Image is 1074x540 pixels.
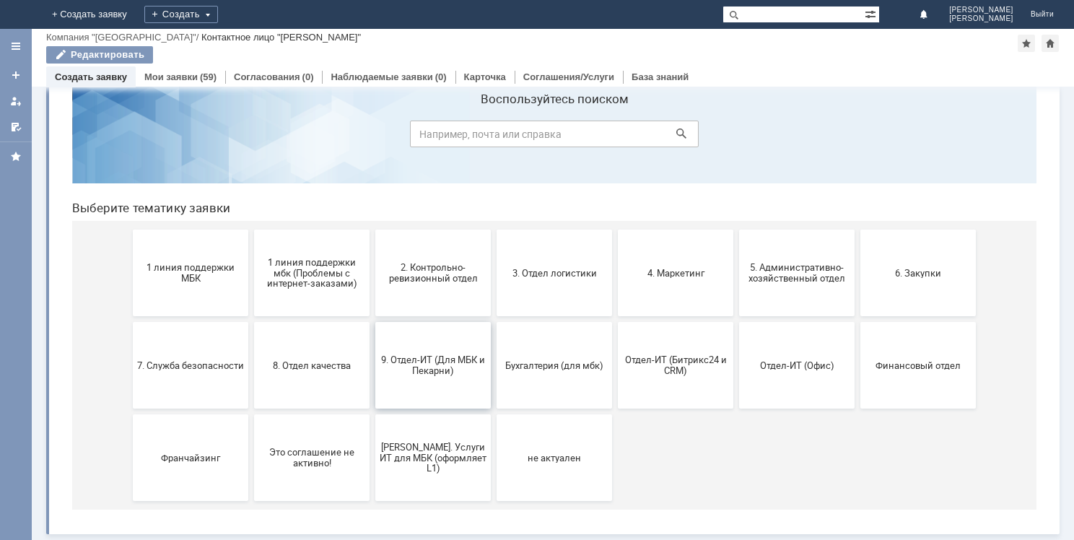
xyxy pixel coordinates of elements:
[800,266,915,352] button: Финансовый отдел
[319,206,426,227] span: 2. Контрольно-ревизионный отдел
[562,298,668,320] span: Отдел-ИТ (Битрикс24 и CRM)
[198,200,305,232] span: 1 линия поддержки мбк (Проблемы с интернет-заказами)
[678,266,794,352] button: Отдел-ИТ (Офис)
[865,6,879,20] span: Расширенный поиск
[800,173,915,260] button: 6. Закупки
[440,396,547,406] span: не актуален
[55,71,127,82] a: Создать заявку
[4,64,27,87] a: Создать заявку
[77,303,183,314] span: 7. Служба безопасности
[319,298,426,320] span: 9. Отдел-ИТ (Для МБК и Пекарни)
[804,211,911,222] span: 6. Закупки
[632,71,689,82] a: База знаний
[200,71,217,82] div: (59)
[201,32,361,43] div: Контактное лицо "[PERSON_NAME]"
[1042,35,1059,52] div: Сделать домашней страницей
[1018,35,1035,52] div: Добавить в избранное
[193,266,309,352] button: 8. Отдел качества
[678,173,794,260] button: 5. Административно-хозяйственный отдел
[436,266,551,352] button: Бухгалтерия (для мбк)
[315,173,430,260] button: 2. Контрольно-ревизионный отдел
[144,71,198,82] a: Мои заявки
[4,116,27,139] a: Мои согласования
[949,6,1013,14] span: [PERSON_NAME]
[683,303,790,314] span: Отдел-ИТ (Офис)
[4,90,27,113] a: Мои заявки
[234,71,300,82] a: Согласования
[440,211,547,222] span: 3. Отдел логистики
[46,32,201,43] div: /
[72,358,188,445] button: Франчайзинг
[436,173,551,260] button: 3. Отдел логистики
[72,173,188,260] button: 1 линия поддержки МБК
[77,396,183,406] span: Франчайзинг
[331,71,432,82] a: Наблюдаемые заявки
[557,266,673,352] button: Отдел-ИТ (Битрикс24 и CRM)
[198,303,305,314] span: 8. Отдел качества
[523,71,614,82] a: Соглашения/Услуги
[683,206,790,227] span: 5. Административно-хозяйственный отдел
[46,32,196,43] a: Компания "[GEOGRAPHIC_DATA]"
[436,358,551,445] button: не актуален
[72,266,188,352] button: 7. Служба безопасности
[302,71,314,82] div: (0)
[949,14,1013,23] span: [PERSON_NAME]
[464,71,506,82] a: Карточка
[315,266,430,352] button: 9. Отдел-ИТ (Для МБК и Пекарни)
[562,211,668,222] span: 4. Маркетинг
[319,385,426,417] span: [PERSON_NAME]. Услуги ИТ для МБК (оформляет L1)
[557,173,673,260] button: 4. Маркетинг
[440,303,547,314] span: Бухгалтерия (для мбк)
[315,358,430,445] button: [PERSON_NAME]. Услуги ИТ для МБК (оформляет L1)
[349,35,638,50] label: Воспользуйтесь поиском
[77,206,183,227] span: 1 линия поддержки МБК
[144,6,218,23] div: Создать
[435,71,447,82] div: (0)
[193,358,309,445] button: Это соглашение не активно!
[349,64,638,91] input: Например, почта или справка
[193,173,309,260] button: 1 линия поддержки мбк (Проблемы с интернет-заказами)
[12,144,976,159] header: Выберите тематику заявки
[198,391,305,412] span: Это соглашение не активно!
[804,303,911,314] span: Финансовый отдел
